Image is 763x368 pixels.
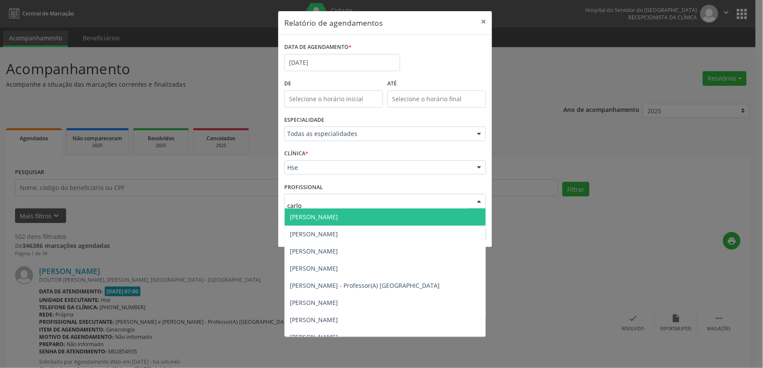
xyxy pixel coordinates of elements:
input: Selecione um profissional [287,197,468,214]
h5: Relatório de agendamentos [284,17,383,28]
input: Selecione o horário inicial [284,90,383,108]
label: De [284,77,383,90]
button: Close [475,11,492,32]
span: [PERSON_NAME] [290,213,338,221]
label: DATA DE AGENDAMENTO [284,41,352,54]
span: [PERSON_NAME] [290,299,338,307]
span: [PERSON_NAME] [290,230,338,238]
span: [PERSON_NAME] - Professor(A) [GEOGRAPHIC_DATA] [290,281,440,290]
span: [PERSON_NAME] [290,316,338,324]
span: Hse [287,163,468,172]
label: ESPECIALIDADE [284,114,324,127]
span: [PERSON_NAME] [290,333,338,341]
span: Todas as especialidades [287,130,468,138]
label: ATÉ [387,77,486,90]
label: PROFISSIONAL [284,181,323,194]
input: Selecione o horário final [387,90,486,108]
span: [PERSON_NAME] [290,247,338,255]
span: [PERSON_NAME] [290,264,338,272]
label: CLÍNICA [284,147,308,160]
input: Selecione uma data ou intervalo [284,54,400,71]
